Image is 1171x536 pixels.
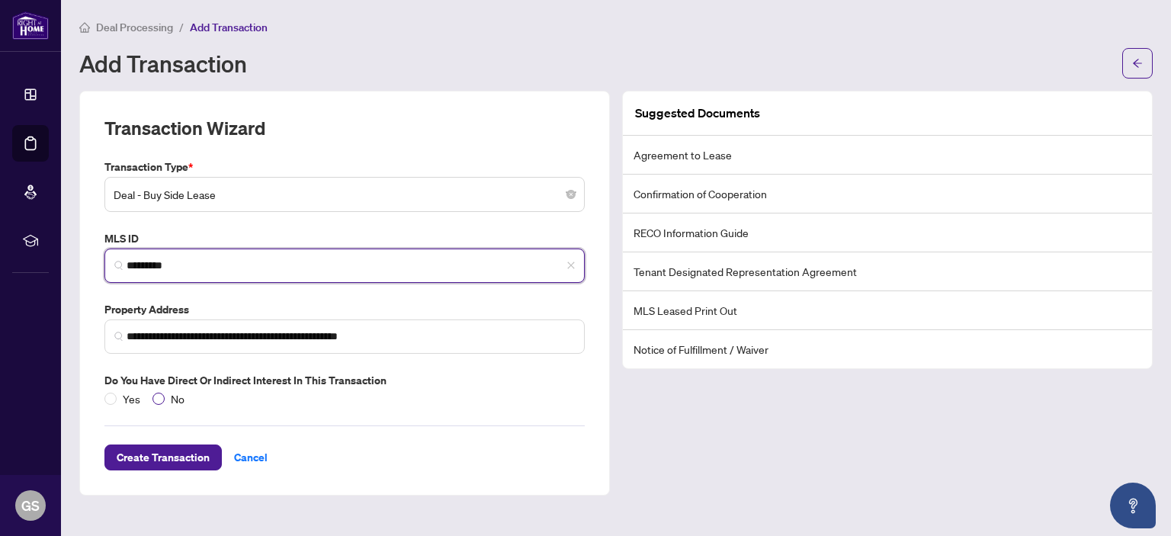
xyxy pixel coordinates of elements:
img: search_icon [114,332,124,341]
button: Create Transaction [104,445,222,470]
li: MLS Leased Print Out [623,291,1152,330]
img: search_icon [114,261,124,270]
li: Notice of Fulfillment / Waiver [623,330,1152,368]
label: Do you have direct or indirect interest in this transaction [104,372,585,389]
span: Deal - Buy Side Lease [114,180,576,209]
label: Transaction Type [104,159,585,175]
button: Cancel [222,445,280,470]
span: No [165,390,191,407]
span: close-circle [566,190,576,199]
span: Create Transaction [117,445,210,470]
span: Cancel [234,445,268,470]
li: Confirmation of Cooperation [623,175,1152,213]
span: home [79,22,90,33]
span: close [566,261,576,270]
label: MLS ID [104,230,585,247]
li: / [179,18,184,36]
li: Tenant Designated Representation Agreement [623,252,1152,291]
li: RECO Information Guide [623,213,1152,252]
label: Property Address [104,301,585,318]
h2: Transaction Wizard [104,116,265,140]
h1: Add Transaction [79,51,247,75]
span: GS [21,495,40,516]
span: Add Transaction [190,21,268,34]
button: Open asap [1110,483,1156,528]
img: logo [12,11,49,40]
span: Yes [117,390,146,407]
article: Suggested Documents [635,104,760,123]
li: Agreement to Lease [623,136,1152,175]
span: arrow-left [1132,58,1143,69]
span: Deal Processing [96,21,173,34]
